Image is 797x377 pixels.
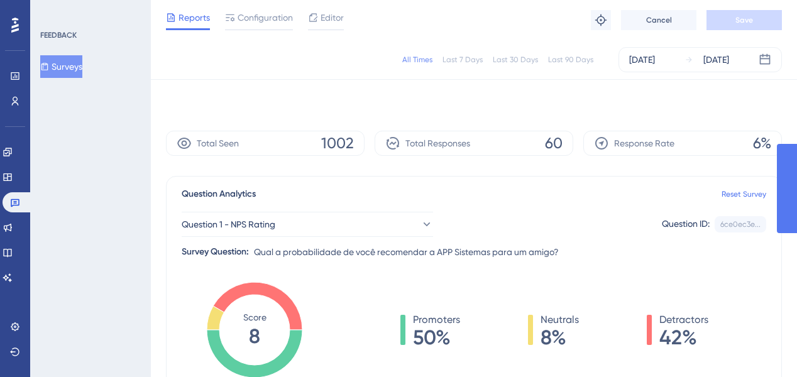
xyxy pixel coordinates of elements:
[249,324,260,348] tspan: 8
[545,133,563,153] span: 60
[753,133,771,153] span: 6%
[442,55,483,65] div: Last 7 Days
[548,55,593,65] div: Last 90 Days
[659,327,708,347] span: 42%
[182,217,275,232] span: Question 1 - NPS Rating
[243,312,267,322] tspan: Score
[722,189,766,199] a: Reset Survey
[413,312,460,327] span: Promoters
[706,10,782,30] button: Save
[40,55,82,78] button: Surveys
[614,136,674,151] span: Response Rate
[321,10,344,25] span: Editor
[646,15,672,25] span: Cancel
[40,30,77,40] div: FEEDBACK
[405,136,470,151] span: Total Responses
[197,136,239,151] span: Total Seen
[413,327,460,347] span: 50%
[541,312,579,327] span: Neutrals
[182,212,433,237] button: Question 1 - NPS Rating
[541,327,579,347] span: 8%
[182,244,249,260] div: Survey Question:
[744,327,782,365] iframe: UserGuiding AI Assistant Launcher
[735,15,753,25] span: Save
[321,133,354,153] span: 1002
[720,219,761,229] div: 6ce0ec3e...
[254,244,559,260] span: Qual a probabilidade de você recomendar a APP Sistemas para um amigo?
[621,10,696,30] button: Cancel
[238,10,293,25] span: Configuration
[182,187,256,202] span: Question Analytics
[662,216,710,232] div: Question ID:
[402,55,432,65] div: All Times
[659,312,708,327] span: Detractors
[179,10,210,25] span: Reports
[629,52,655,67] div: [DATE]
[493,55,538,65] div: Last 30 Days
[703,52,729,67] div: [DATE]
